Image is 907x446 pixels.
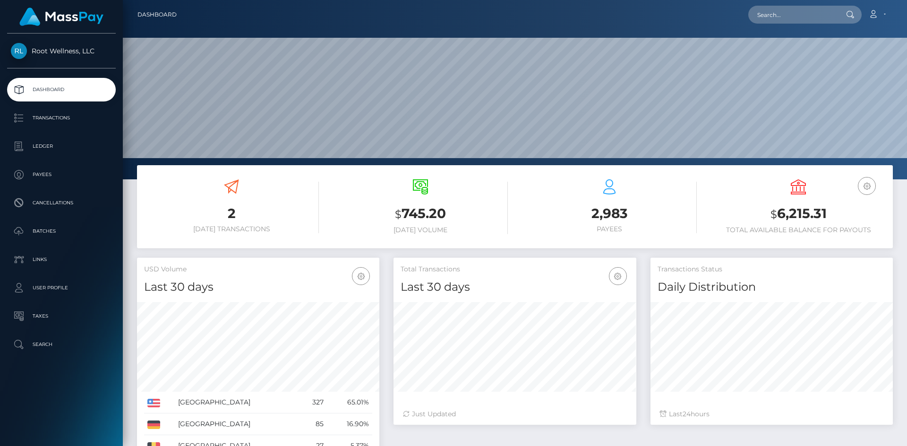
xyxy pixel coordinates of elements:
img: DE.png [147,421,160,429]
h5: Total Transactions [401,265,629,274]
img: MassPay Logo [19,8,103,26]
p: Links [11,252,112,267]
p: User Profile [11,281,112,295]
a: Dashboard [137,5,177,25]
td: 327 [299,392,327,413]
div: Last hours [660,409,883,419]
td: [GEOGRAPHIC_DATA] [175,413,299,435]
a: Dashboard [7,78,116,101]
p: Ledger [11,139,112,153]
h3: 745.20 [333,204,508,224]
td: 65.01% [327,392,372,413]
p: Batches [11,224,112,238]
p: Taxes [11,309,112,323]
p: Search [11,337,112,352]
h4: Last 30 days [144,279,372,295]
td: 85 [299,413,327,435]
p: Cancellations [11,196,112,210]
h5: Transactions Status [658,265,886,274]
a: Ledger [7,135,116,158]
p: Payees [11,168,112,182]
h5: USD Volume [144,265,372,274]
a: Search [7,333,116,356]
img: Root Wellness, LLC [11,43,27,59]
td: [GEOGRAPHIC_DATA] [175,392,299,413]
h3: 2 [144,204,319,223]
p: Transactions [11,111,112,125]
a: Cancellations [7,191,116,215]
h6: Total Available Balance for Payouts [711,226,886,234]
small: $ [770,208,777,221]
a: Transactions [7,106,116,130]
input: Search... [748,6,837,24]
small: $ [395,208,402,221]
h6: Payees [522,225,697,233]
a: Links [7,248,116,271]
a: User Profile [7,276,116,300]
h4: Last 30 days [401,279,629,295]
h6: [DATE] Volume [333,226,508,234]
h6: [DATE] Transactions [144,225,319,233]
span: Root Wellness, LLC [7,47,116,55]
span: 24 [683,410,691,418]
a: Batches [7,219,116,243]
h4: Daily Distribution [658,279,886,295]
h3: 2,983 [522,204,697,223]
p: Dashboard [11,83,112,97]
td: 16.90% [327,413,372,435]
h3: 6,215.31 [711,204,886,224]
a: Payees [7,163,116,186]
a: Taxes [7,304,116,328]
div: Just Updated [403,409,626,419]
img: US.png [147,399,160,407]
